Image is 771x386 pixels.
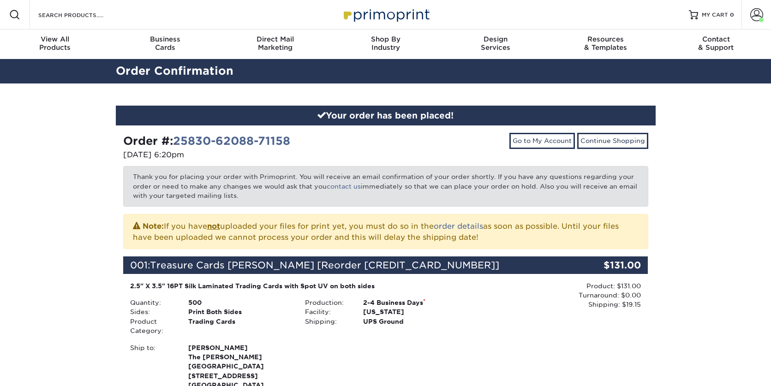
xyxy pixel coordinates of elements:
div: Your order has been placed! [116,106,656,126]
span: Shop By [330,35,441,43]
span: Resources [551,35,661,43]
div: [US_STATE] [356,307,473,316]
p: Thank you for placing your order with Primoprint. You will receive an email confirmation of your ... [123,166,648,206]
div: $131.00 [561,256,648,274]
p: [DATE] 6:20pm [123,149,379,160]
div: & Templates [551,35,661,52]
span: Business [110,35,221,43]
div: UPS Ground [356,317,473,326]
div: & Support [661,35,771,52]
div: Product Category: [123,317,181,336]
a: Go to My Account [509,133,575,148]
div: Sides: [123,307,181,316]
span: MY CART [702,11,728,19]
a: 25830-62088-71158 [173,134,290,148]
span: Contact [661,35,771,43]
span: The [PERSON_NAME][GEOGRAPHIC_DATA] [188,352,291,371]
img: Primoprint [340,5,432,24]
div: 001: [123,256,561,274]
div: Facility: [298,307,356,316]
div: Marketing [220,35,330,52]
span: [PERSON_NAME] [188,343,291,352]
strong: Order #: [123,134,290,148]
span: Direct Mail [220,35,330,43]
a: order details [434,222,483,231]
p: If you have uploaded your files for print yet, you must do so in the as soon as possible. Until y... [133,220,639,243]
span: 0 [730,12,734,18]
a: Resources& Templates [551,30,661,59]
b: not [207,222,220,231]
div: Production: [298,298,356,307]
strong: Note: [143,222,164,231]
div: 2-4 Business Days [356,298,473,307]
div: Industry [330,35,441,52]
a: Shop ByIndustry [330,30,441,59]
a: Continue Shopping [577,133,648,148]
div: 500 [181,298,298,307]
span: Treasure Cards [PERSON_NAME] [Reorder [CREDIT_CARD_NUMBER]] [150,260,499,271]
div: Cards [110,35,221,52]
div: Print Both Sides [181,307,298,316]
span: Design [441,35,551,43]
h2: Order Confirmation [109,63,663,80]
div: Product: $131.00 Turnaround: $0.00 Shipping: $19.15 [473,281,641,309]
a: BusinessCards [110,30,221,59]
a: Contact& Support [661,30,771,59]
div: Quantity: [123,298,181,307]
div: Trading Cards [181,317,298,336]
a: DesignServices [441,30,551,59]
a: contact us [327,183,361,190]
div: Services [441,35,551,52]
a: Direct MailMarketing [220,30,330,59]
input: SEARCH PRODUCTS..... [37,9,127,20]
div: Shipping: [298,317,356,326]
span: [STREET_ADDRESS] [188,371,291,380]
div: 2.5" X 3.5" 16PT Silk Laminated Trading Cards with Spot UV on both sides [130,281,466,291]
